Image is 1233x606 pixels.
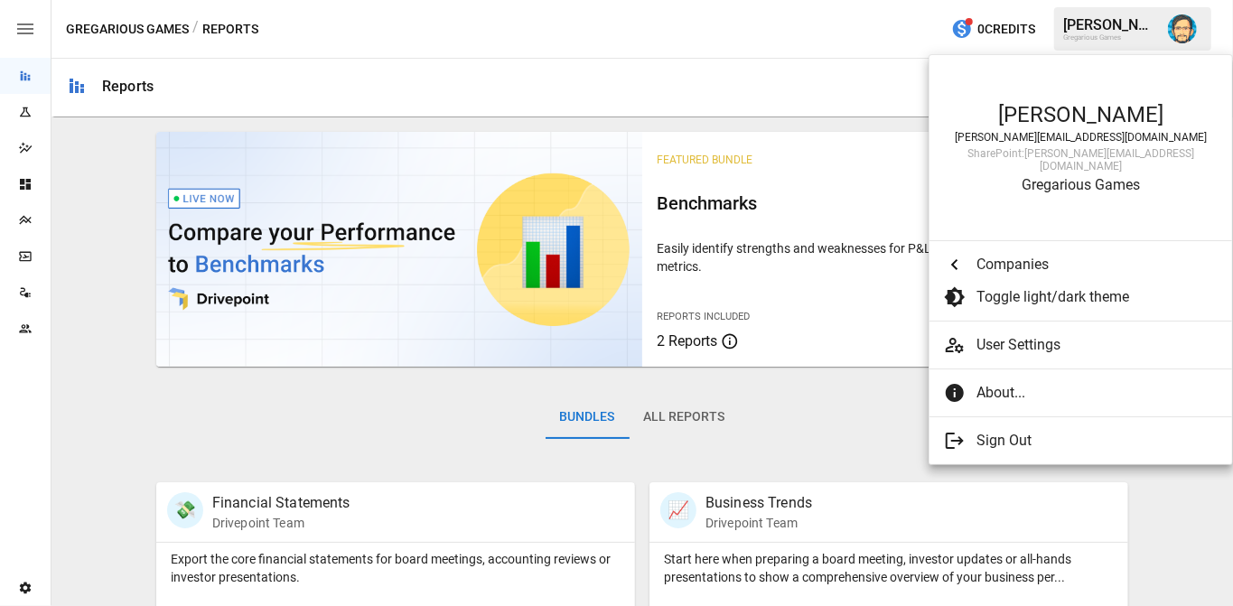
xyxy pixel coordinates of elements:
[976,334,1218,356] span: User Settings
[948,131,1214,144] div: [PERSON_NAME][EMAIL_ADDRESS][DOMAIN_NAME]
[948,147,1214,172] div: SharePoint: [PERSON_NAME][EMAIL_ADDRESS][DOMAIN_NAME]
[976,430,1204,452] span: Sign Out
[976,286,1204,308] span: Toggle light/dark theme
[948,102,1214,127] div: [PERSON_NAME]
[948,176,1214,193] div: Gregarious Games
[976,254,1204,275] span: Companies
[976,382,1204,404] span: About...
